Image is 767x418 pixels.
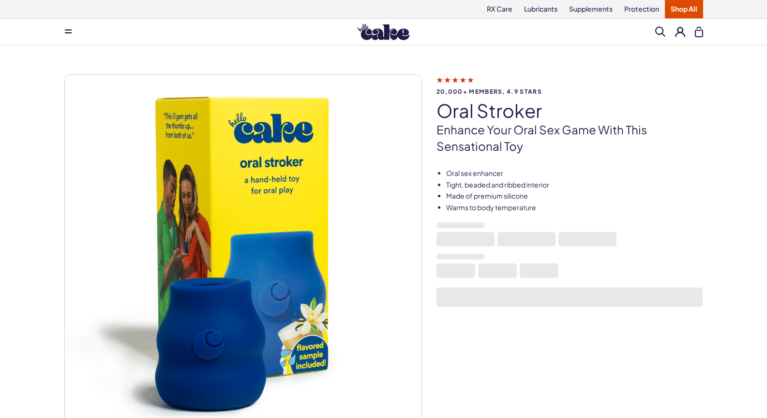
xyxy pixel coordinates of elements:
span: 20,000+ members, 4.9 stars [436,88,703,95]
img: Hello Cake [358,24,409,40]
li: Tight, beaded and ribbed interior [446,180,703,190]
li: Warms to body temperature [446,203,703,213]
li: Made of premium silicone [446,191,703,201]
a: 20,000+ members, 4.9 stars [436,75,703,95]
p: Enhance your oral sex game with this sensational toy [436,122,703,154]
h1: oral stroker [436,101,703,121]
li: Oral sex enhancer [446,169,703,178]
